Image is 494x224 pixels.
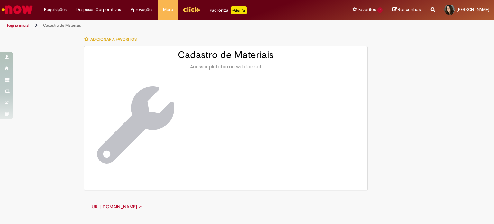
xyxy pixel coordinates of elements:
[91,50,361,60] h2: Cadastro de Materiais
[7,23,29,28] a: Página inicial
[44,6,67,13] span: Requisições
[5,20,325,32] ul: Trilhas de página
[457,7,489,12] span: [PERSON_NAME]
[97,86,174,164] img: Cadastro de Materiais
[84,33,140,46] button: Adicionar a Favoritos
[398,6,421,13] span: Rascunhos
[163,6,173,13] span: More
[131,6,153,13] span: Aprovações
[183,5,200,14] img: click_logo_yellow_360x200.png
[392,7,421,13] a: Rascunhos
[90,204,142,209] a: [URL][DOMAIN_NAME] ➚
[231,6,247,14] p: +GenAi
[210,6,247,14] div: Padroniza
[377,7,383,13] span: 7
[358,6,376,13] span: Favoritos
[90,37,137,42] span: Adicionar a Favoritos
[1,3,34,16] img: ServiceNow
[91,63,361,70] div: Acessar plataforma webformat
[76,6,121,13] span: Despesas Corporativas
[43,23,81,28] a: Cadastro de Materiais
